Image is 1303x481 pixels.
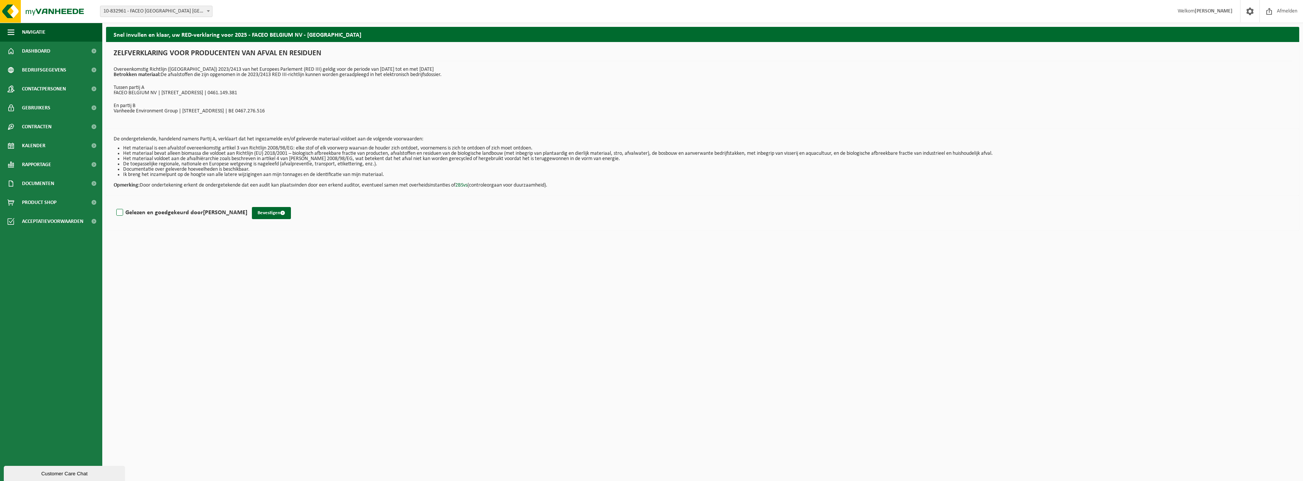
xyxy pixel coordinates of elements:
[123,172,1292,177] li: Ik breng het inzamelpunt op de hoogte van alle latere wijzigingen aan mijn tonnages en de identif...
[114,103,1292,109] p: En partij B
[115,207,247,218] label: Gelezen en goedgekeurd door
[100,6,212,17] span: 10-832961 - FACEO BELGIUM NV - BRUSSEL
[22,23,45,42] span: Navigatie
[1195,8,1233,14] strong: [PERSON_NAME]
[114,72,161,78] strong: Betrokken materiaal:
[22,79,66,98] span: Contactpersonen
[123,146,1292,151] li: Het materiaal is een afvalstof overeenkomstig artikel 3 van Richtlijn 2008/98/EG: elke stof of el...
[114,109,1292,114] p: Vanheede Environment Group | [STREET_ADDRESS] | BE 0467.276.516
[114,137,1292,142] p: De ondergetekende, handelend namens Partij A, verklaart dat het ingezamelde en/of geleverde mater...
[100,6,212,17] span: 10-832961 - FACEO BELGIUM NV - BRUSSEL
[114,50,1292,61] h1: ZELFVERKLARING VOOR PRODUCENTEN VAN AFVAL EN RESIDUEN
[123,167,1292,172] li: Documentatie over geleverde hoeveelheden is beschikbaar.
[252,207,291,219] button: Bevestigen
[455,182,467,188] a: 2BSvs
[123,162,1292,167] li: De toepasselijke regionale, nationale en Europese wetgeving is nageleefd (afvalpreventie, transpo...
[22,174,54,193] span: Documenten
[22,117,52,136] span: Contracten
[114,182,140,188] strong: Opmerking:
[22,193,56,212] span: Product Shop
[22,42,50,61] span: Dashboard
[22,61,66,79] span: Bedrijfsgegevens
[22,136,45,155] span: Kalender
[22,212,83,231] span: Acceptatievoorwaarden
[123,151,1292,156] li: Het materiaal bevat alleen biomassa die voldoet aan Richtlijn (EU) 2018/2001 – biologisch afbreek...
[22,155,51,174] span: Rapportage
[114,85,1292,90] p: Tussen partij A
[114,90,1292,96] p: FACEO BELGIUM NV | [STREET_ADDRESS] | 0461.149.381
[203,210,247,216] strong: [PERSON_NAME]
[114,67,1292,78] p: Overeenkomstig Richtlijn ([GEOGRAPHIC_DATA]) 2023/2413 van het Europees Parlement (RED III) geldi...
[22,98,50,117] span: Gebruikers
[4,464,127,481] iframe: chat widget
[106,27,1299,42] h2: Snel invullen en klaar, uw RED-verklaring voor 2025 - FACEO BELGIUM NV - [GEOGRAPHIC_DATA]
[114,177,1292,188] p: Door ondertekening erkent de ondergetekende dat een audit kan plaatsvinden door een erkend audito...
[123,156,1292,162] li: Het materiaal voldoet aan de afvalhiërarchie zoals beschreven in artikel 4 van [PERSON_NAME] 2008...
